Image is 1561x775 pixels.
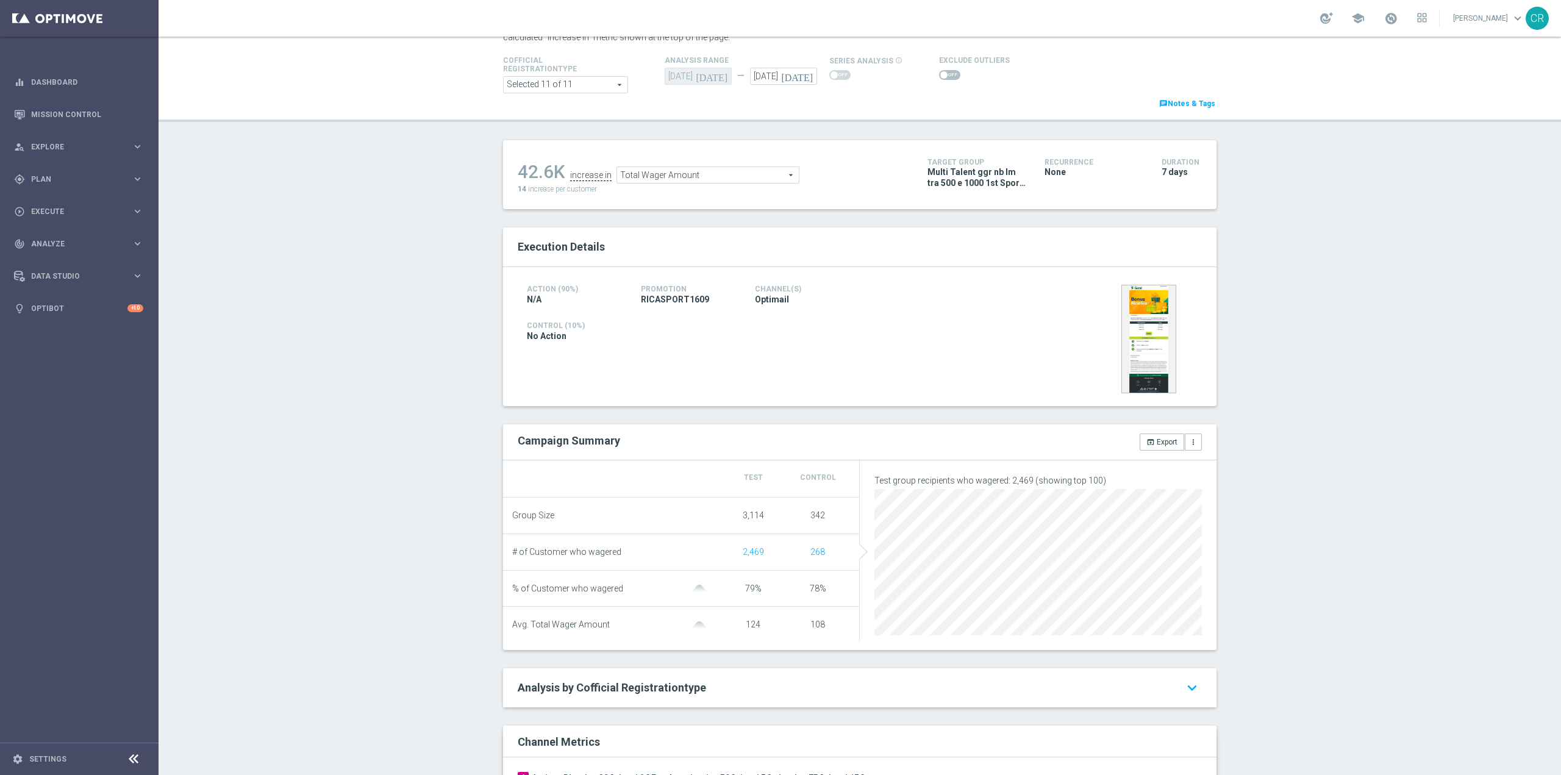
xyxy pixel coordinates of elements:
div: 42.6K [518,161,565,183]
i: keyboard_arrow_right [132,270,143,282]
a: Mission Control [31,98,143,130]
button: person_search Explore keyboard_arrow_right [13,142,144,152]
span: Optimail [755,294,789,305]
button: equalizer Dashboard [13,77,144,87]
i: keyboard_arrow_down [1182,677,1202,699]
img: gaussianGrey.svg [687,621,712,629]
span: Execute [31,208,132,215]
div: Data Studio [14,271,132,282]
h4: Duration [1162,158,1202,166]
span: Show unique customers [743,547,764,557]
button: gps_fixed Plan keyboard_arrow_right [13,174,144,184]
a: Settings [29,755,66,763]
span: 124 [746,620,760,629]
span: Execution Details [518,240,605,253]
span: 108 [810,620,825,629]
i: keyboard_arrow_right [132,205,143,217]
a: Dashboard [31,66,143,98]
i: more_vert [1189,438,1198,446]
span: Show unique customers [810,547,825,557]
span: 79% [745,584,762,593]
i: open_in_browser [1146,438,1155,446]
span: Explore [31,143,132,151]
i: track_changes [14,238,25,249]
div: Plan [14,174,132,185]
a: Optibot [31,292,127,324]
h2: Channel Metrics [518,735,600,748]
i: [DATE] [781,68,817,81]
button: Mission Control [13,110,144,120]
i: keyboard_arrow_right [132,141,143,152]
input: Select Date [750,68,817,85]
i: equalizer [14,77,25,88]
span: increase per customer [528,185,597,193]
h4: Promotion [641,285,737,293]
span: 342 [810,510,825,520]
i: [DATE] [696,68,732,81]
span: Analyze [31,240,132,248]
span: No Action [527,330,566,341]
span: Test [744,473,763,482]
span: Analysis by Cofficial Registrationtype [518,681,706,694]
button: play_circle_outline Execute keyboard_arrow_right [13,207,144,216]
div: — [732,71,750,81]
i: chat [1159,99,1168,108]
i: play_circle_outline [14,206,25,217]
div: Explore [14,141,132,152]
i: lightbulb [14,303,25,314]
span: Avg. Total Wager Amount [512,620,610,630]
i: person_search [14,141,25,152]
span: 7 days [1162,166,1188,177]
i: keyboard_arrow_right [132,173,143,185]
div: increase in [570,170,612,181]
span: # of Customer who wagered [512,547,621,557]
h4: Channel(s) [755,285,851,293]
span: 14 [518,185,526,193]
i: gps_fixed [14,174,25,185]
div: Dashboard [14,66,143,98]
span: % of Customer who wagered [512,584,623,594]
i: info_outline [895,57,902,64]
a: Analysis by Cofficial Registrationtype keyboard_arrow_down [518,680,1202,695]
div: Execute [14,206,132,217]
span: N/A [527,294,541,305]
h2: Campaign Summary [518,434,620,447]
span: series analysis [829,57,893,65]
i: settings [12,754,23,765]
span: RICASPORT1609 [641,294,709,305]
div: +10 [127,304,143,312]
span: school [1351,12,1365,25]
span: Control [800,473,836,482]
div: Mission Control [14,98,143,130]
button: Data Studio keyboard_arrow_right [13,271,144,281]
div: Optibot [14,292,143,324]
button: track_changes Analyze keyboard_arrow_right [13,239,144,249]
button: more_vert [1185,434,1202,451]
h4: analysis range [665,56,829,65]
h4: Control (10%) [527,321,965,330]
button: lightbulb Optibot +10 [13,304,144,313]
p: Test group recipients who wagered: 2,469 (showing top 100) [874,475,1202,486]
img: gaussianGrey.svg [687,585,712,593]
span: Data Studio [31,273,132,280]
span: 78% [810,584,826,593]
span: Group Size [512,510,554,521]
h4: Recurrence [1045,158,1143,166]
span: Plan [31,176,132,183]
h4: Target Group [927,158,1026,166]
span: None [1045,166,1066,177]
img: 36247.jpeg [1121,285,1176,393]
span: 3,114 [743,510,764,520]
span: Multi Talent ggr nb lm tra 500 e 1000 1st Sport NO saldo [927,166,1026,188]
i: keyboard_arrow_right [132,238,143,249]
a: [PERSON_NAME]keyboard_arrow_down [1452,9,1526,27]
h4: Action (90%) [527,285,623,293]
